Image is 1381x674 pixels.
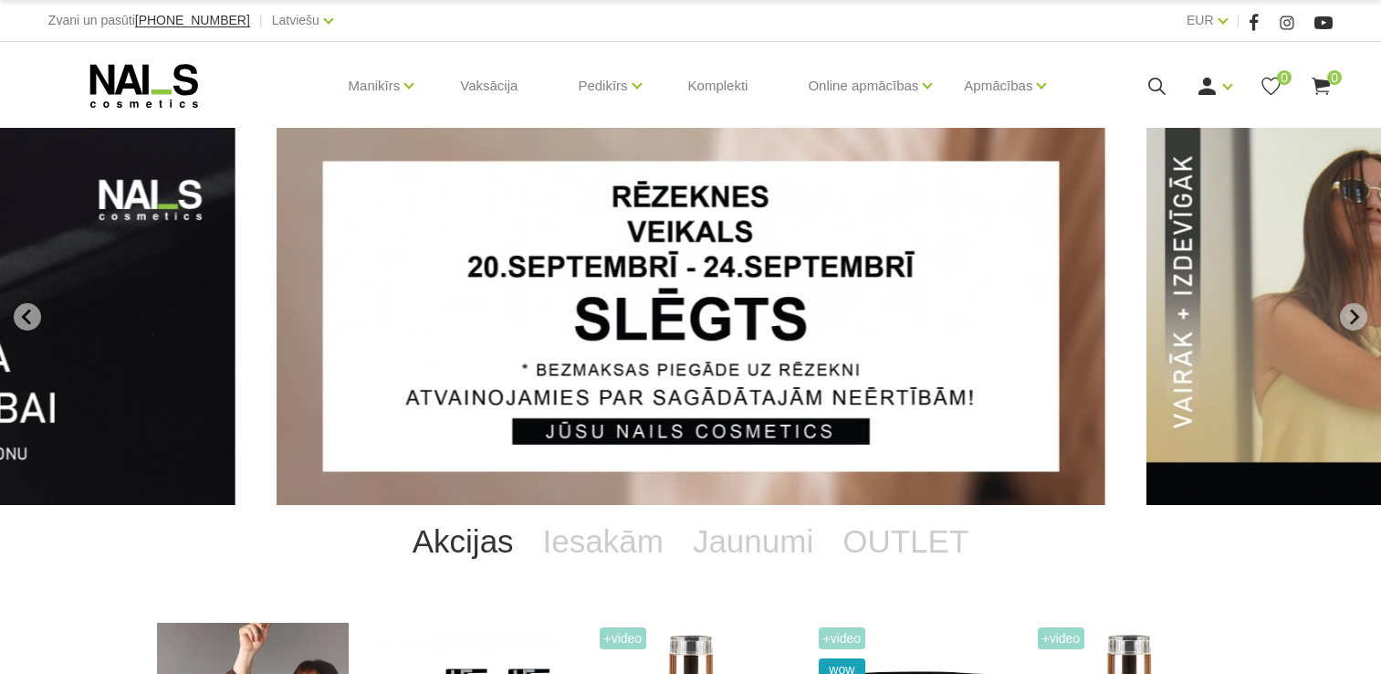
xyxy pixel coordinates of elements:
span: 0 [1277,70,1292,85]
div: Zvani un pasūti [48,9,250,32]
button: Go to last slide [14,303,41,331]
a: Online apmācības [808,49,918,122]
span: 0 [1327,70,1342,85]
li: 1 of 13 [277,128,1105,505]
a: Iesakām [528,505,678,578]
a: 0 [1310,75,1333,98]
a: [PHONE_NUMBER] [135,14,250,27]
span: | [259,9,263,32]
a: 0 [1260,75,1282,98]
a: Pedikīrs [578,49,627,122]
button: Next slide [1340,303,1367,331]
a: Latviešu [272,9,319,31]
a: EUR [1187,9,1214,31]
span: | [1237,9,1240,32]
span: +Video [819,627,866,649]
a: Akcijas [398,505,528,578]
span: +Video [1038,627,1085,649]
a: OUTLET [828,505,983,578]
a: Apmācības [964,49,1032,122]
a: Manikīrs [349,49,401,122]
a: Komplekti [674,42,763,130]
a: Jaunumi [678,505,828,578]
span: +Video [600,627,647,649]
a: Vaksācija [445,42,532,130]
span: [PHONE_NUMBER] [135,13,250,27]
